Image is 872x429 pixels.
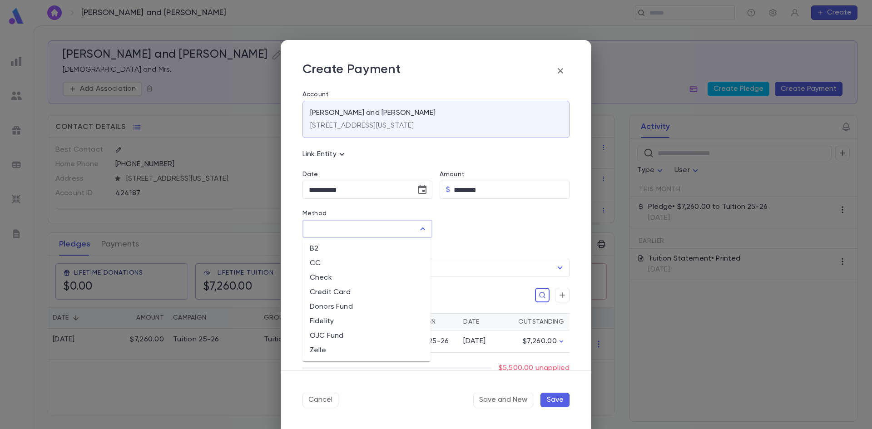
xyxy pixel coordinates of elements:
button: Close [416,222,429,235]
button: Cancel [302,393,338,407]
li: B2 [302,242,431,256]
li: Fidelity [302,314,431,329]
li: Donors Fund [302,300,431,314]
li: Zelle [302,343,431,358]
p: $5,500.00 unapplied [499,364,570,373]
th: Outstanding [506,314,570,330]
button: Open [554,261,566,274]
button: Choose date, selected date is Sep 12, 2025 [413,181,431,199]
th: Date [458,314,506,330]
p: [STREET_ADDRESS][US_STATE] [310,121,414,130]
li: Credit Card [302,285,431,300]
label: Amount [440,171,464,178]
div: [DATE] [463,337,500,346]
label: Date [302,171,432,178]
td: $7,260.00 [506,330,570,353]
li: Check [302,271,431,285]
li: CC [302,256,431,271]
p: Link Entity [302,149,347,160]
p: $ [446,185,450,194]
button: Save and New [473,393,533,407]
p: [PERSON_NAME] and [PERSON_NAME] [310,108,436,118]
p: Create Payment [302,62,401,80]
label: Account [302,91,570,98]
button: Save [540,393,570,407]
li: OJC Fund [302,329,431,343]
label: Method [302,210,327,217]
